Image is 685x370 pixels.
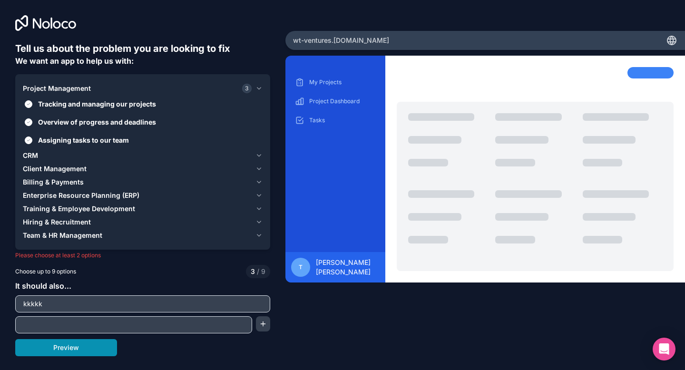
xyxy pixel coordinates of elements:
[251,267,255,276] span: 3
[38,99,261,109] span: Tracking and managing our projects
[23,84,91,93] span: Project Management
[23,217,91,227] span: Hiring & Recruitment
[23,215,263,229] button: Hiring & Recruitment
[23,191,139,200] span: Enterprise Resource Planning (ERP)
[23,231,102,240] span: Team & HR Management
[23,95,263,149] div: Project Management3
[293,36,389,45] span: wt-ventures .[DOMAIN_NAME]
[23,162,263,175] button: Client Management
[15,56,134,66] span: We want an app to help us with:
[257,267,259,275] span: /
[23,175,263,189] button: Billing & Payments
[15,267,76,276] span: Choose up to 9 options
[23,151,38,160] span: CRM
[23,164,87,174] span: Client Management
[25,136,32,144] button: Assigning tasks to our team
[23,82,263,95] button: Project Management3
[15,281,71,291] span: It should also...
[309,97,376,105] p: Project Dashboard
[38,117,261,127] span: Overview of progress and deadlines
[23,189,263,202] button: Enterprise Resource Planning (ERP)
[23,204,135,214] span: Training & Employee Development
[299,263,303,271] span: T
[293,75,378,244] div: scrollable content
[23,202,263,215] button: Training & Employee Development
[23,177,84,187] span: Billing & Payments
[316,258,380,277] span: [PERSON_NAME] [PERSON_NAME]
[25,118,32,126] button: Overview of progress and deadlines
[15,42,270,55] h6: Tell us about the problem you are looking to fix
[23,149,263,162] button: CRM
[25,100,32,108] button: Tracking and managing our projects
[242,84,252,93] span: 3
[309,78,376,86] p: My Projects
[15,252,270,259] p: Please choose at least 2 options
[23,229,263,242] button: Team & HR Management
[309,117,376,124] p: Tasks
[255,267,265,276] span: 9
[38,135,261,145] span: Assigning tasks to our team
[653,338,675,360] div: Open Intercom Messenger
[15,339,117,356] button: Preview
